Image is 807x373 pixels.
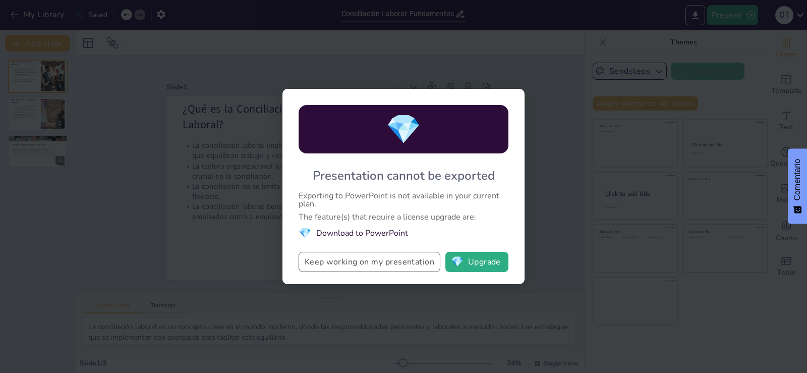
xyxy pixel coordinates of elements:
span: diamond [451,257,464,267]
font: Comentario [793,159,801,201]
button: diamondUpgrade [445,252,508,272]
li: Download to PowerPoint [299,226,508,240]
span: diamond [386,110,421,149]
div: Exporting to PowerPoint is not available in your current plan. [299,192,508,208]
div: Presentation cannot be exported [313,168,495,184]
button: Comentarios - Mostrar encuesta [788,149,807,224]
span: diamond [299,226,311,240]
button: Keep working on my presentation [299,252,440,272]
div: The feature(s) that require a license upgrade are: [299,213,508,221]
